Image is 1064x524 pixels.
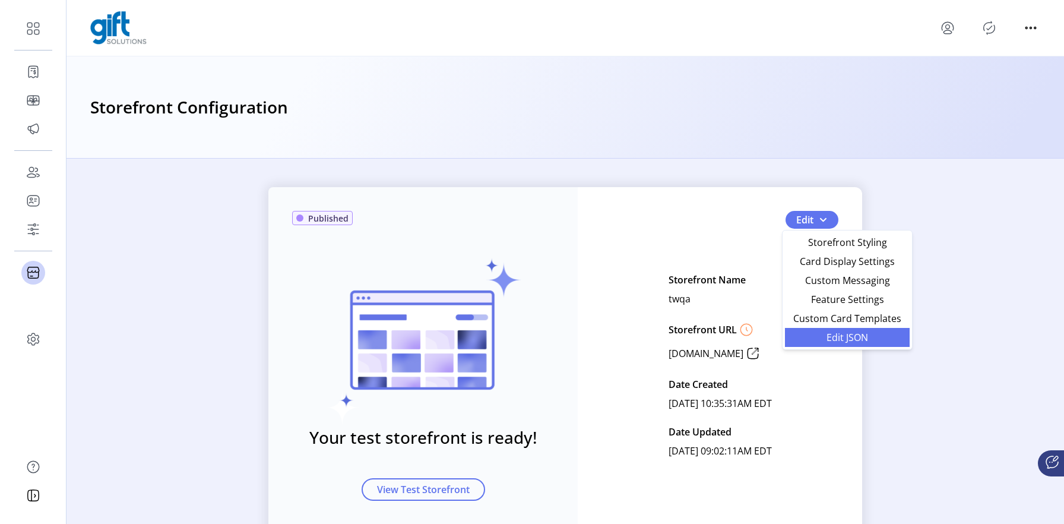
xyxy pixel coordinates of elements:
[786,211,838,229] button: Edit
[309,425,537,450] h3: Your test storefront is ready!
[362,478,485,501] button: View Test Storefront
[792,238,902,247] span: Storefront Styling
[1021,18,1040,37] button: menu
[792,295,902,304] span: Feature Settings
[980,18,999,37] button: Publisher Panel
[669,394,772,413] p: [DATE] 10:35:31AM EDT
[90,94,288,121] h3: Storefront Configuration
[785,271,910,290] li: Custom Messaging
[792,333,902,342] span: Edit JSON
[308,212,349,225] span: Published
[90,11,147,45] img: logo
[669,375,728,394] p: Date Created
[796,213,813,227] span: Edit
[792,276,902,285] span: Custom Messaging
[669,289,691,308] p: twqa
[785,309,910,328] li: Custom Card Templates
[669,422,731,441] p: Date Updated
[792,314,902,323] span: Custom Card Templates
[669,323,737,337] p: Storefront URL
[669,270,746,289] p: Storefront Name
[938,18,957,37] button: menu
[792,257,902,266] span: Card Display Settings
[669,346,743,361] p: [DOMAIN_NAME]
[377,482,470,497] span: View Test Storefront
[785,328,910,347] li: Edit JSON
[669,441,772,460] p: [DATE] 09:02:11AM EDT
[785,233,910,252] li: Storefront Styling
[785,252,910,271] li: Card Display Settings
[785,290,910,309] li: Feature Settings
